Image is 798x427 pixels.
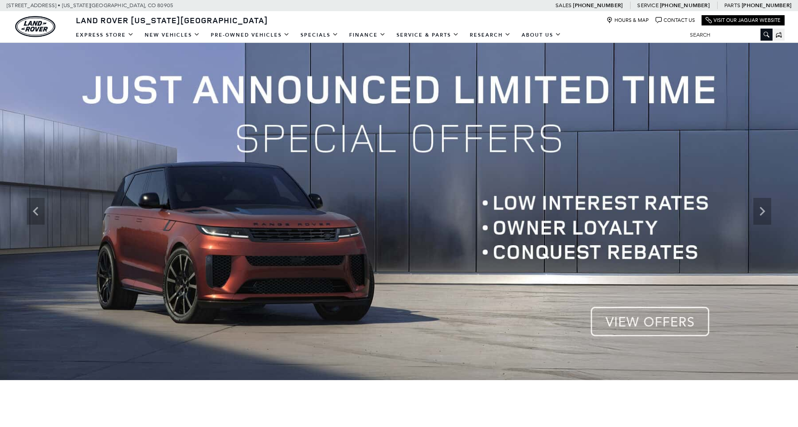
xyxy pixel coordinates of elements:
a: [STREET_ADDRESS] • [US_STATE][GEOGRAPHIC_DATA], CO 80905 [7,2,173,8]
a: New Vehicles [139,27,205,43]
img: Land Rover [15,16,55,37]
a: Pre-Owned Vehicles [205,27,295,43]
a: EXPRESS STORE [71,27,139,43]
a: Visit Our Jaguar Website [706,17,781,24]
a: land-rover [15,16,55,37]
span: Land Rover [US_STATE][GEOGRAPHIC_DATA] [76,15,268,25]
input: Search [683,29,773,40]
a: Contact Us [656,17,695,24]
nav: Main Navigation [71,27,567,43]
a: Service & Parts [391,27,464,43]
span: Parts [724,2,740,8]
a: About Us [516,27,567,43]
span: Sales [556,2,572,8]
a: Hours & Map [606,17,649,24]
a: [PHONE_NUMBER] [660,2,710,9]
a: Land Rover [US_STATE][GEOGRAPHIC_DATA] [71,15,273,25]
a: Specials [295,27,344,43]
a: Finance [344,27,391,43]
a: [PHONE_NUMBER] [742,2,791,9]
a: Research [464,27,516,43]
a: [PHONE_NUMBER] [573,2,623,9]
span: Service [637,2,658,8]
